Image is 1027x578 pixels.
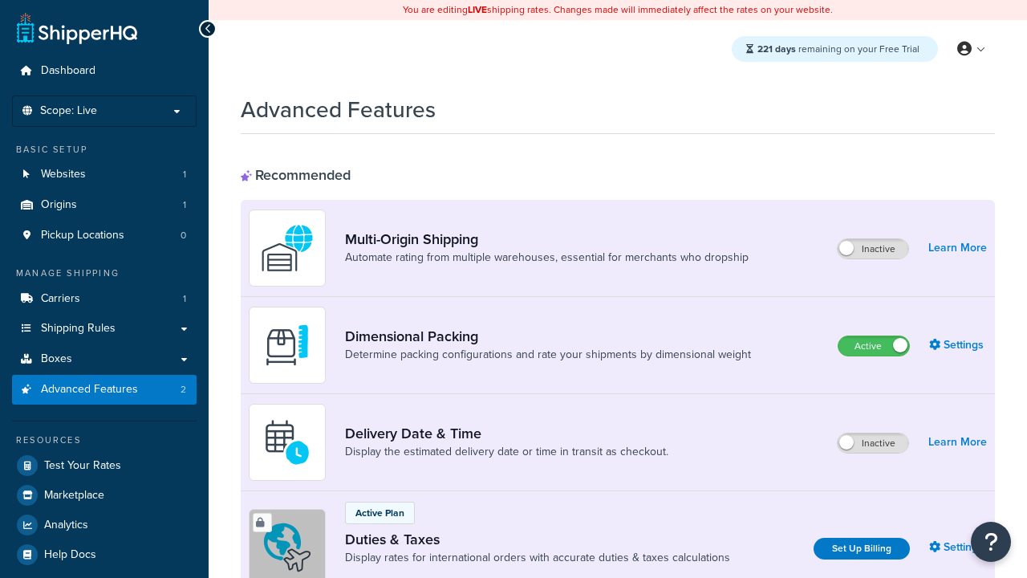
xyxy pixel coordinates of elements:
span: Scope: Live [40,104,97,118]
img: WatD5o0RtDAAAAAElFTkSuQmCC [259,220,315,276]
a: Automate rating from multiple warehouses, essential for merchants who dropship [345,250,749,266]
span: Dashboard [41,64,95,78]
img: gfkeb5ejjkALwAAAABJRU5ErkJggg== [259,414,315,470]
a: Dimensional Packing [345,328,751,345]
label: Inactive [838,239,908,258]
span: Carriers [41,292,80,306]
a: Display rates for international orders with accurate duties & taxes calculations [345,550,730,566]
h1: Advanced Features [241,94,436,125]
li: Origins [12,190,197,220]
li: Websites [12,160,197,189]
span: Analytics [44,519,88,532]
a: Marketplace [12,481,197,510]
span: remaining on your Free Trial [757,42,919,56]
div: Manage Shipping [12,267,197,280]
span: 1 [183,198,186,212]
span: Help Docs [44,548,96,562]
div: Resources [12,433,197,447]
a: Settings [929,536,987,559]
a: Carriers1 [12,284,197,314]
a: Pickup Locations0 [12,221,197,250]
a: Determine packing configurations and rate your shipments by dimensional weight [345,347,751,363]
a: Boxes [12,344,197,374]
b: LIVE [468,2,487,17]
a: Test Your Rates [12,451,197,480]
span: Advanced Features [41,383,138,397]
a: Analytics [12,511,197,539]
a: Delivery Date & Time [345,425,668,442]
span: 1 [183,168,186,181]
a: Multi-Origin Shipping [345,230,749,248]
span: Test Your Rates [44,459,121,473]
span: 2 [181,383,186,397]
a: Learn More [928,237,987,259]
p: Active Plan [355,506,404,520]
a: Set Up Billing [814,538,910,560]
span: Shipping Rules [41,322,116,336]
a: Learn More [928,431,987,454]
span: Marketplace [44,489,104,503]
a: Origins1 [12,190,197,220]
li: Advanced Features [12,375,197,405]
a: Advanced Features2 [12,375,197,405]
label: Active [838,336,909,356]
li: Carriers [12,284,197,314]
a: Help Docs [12,540,197,569]
strong: 221 days [757,42,796,56]
span: Pickup Locations [41,229,124,242]
a: Duties & Taxes [345,531,730,548]
a: Dashboard [12,56,197,86]
li: Pickup Locations [12,221,197,250]
span: Origins [41,198,77,212]
button: Open Resource Center [971,522,1011,562]
a: Settings [929,334,987,356]
span: 1 [183,292,186,306]
span: Boxes [41,352,72,366]
a: Display the estimated delivery date or time in transit as checkout. [345,444,668,460]
label: Inactive [838,433,908,453]
span: Websites [41,168,86,181]
img: DTVBYsAAAAAASUVORK5CYII= [259,317,315,373]
a: Websites1 [12,160,197,189]
span: 0 [181,229,186,242]
div: Basic Setup [12,143,197,157]
a: Shipping Rules [12,314,197,344]
div: Recommended [241,166,351,184]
